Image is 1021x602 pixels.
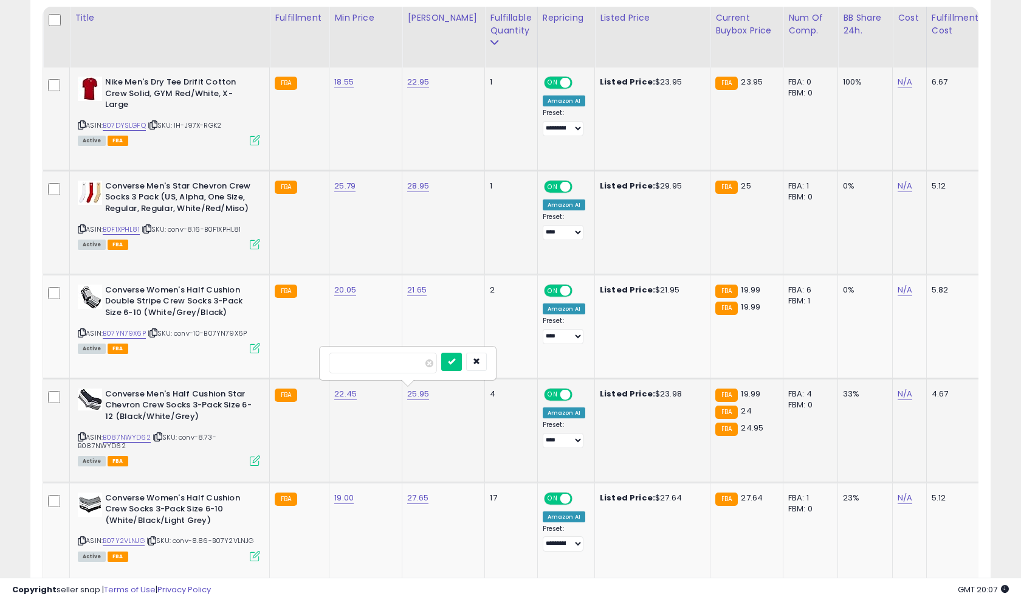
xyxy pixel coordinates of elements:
[788,503,828,514] div: FBM: 0
[108,344,128,354] span: FBA
[843,493,883,503] div: 23%
[407,12,480,24] div: [PERSON_NAME]
[600,284,655,296] b: Listed Price:
[600,388,655,400] b: Listed Price:
[545,285,560,296] span: ON
[543,95,585,106] div: Amazon AI
[570,182,590,192] span: OFF
[600,389,701,400] div: $23.98
[600,181,701,192] div: $29.95
[148,328,247,338] span: | SKU: conv-10-B07YN79X6P
[570,285,590,296] span: OFF
[898,492,912,504] a: N/A
[490,77,528,88] div: 1
[108,240,128,250] span: FBA
[490,493,528,503] div: 17
[570,78,590,88] span: OFF
[600,12,705,24] div: Listed Price
[334,492,354,504] a: 19.00
[741,180,751,192] span: 25
[543,12,590,24] div: Repricing
[543,317,585,344] div: Preset:
[741,422,763,434] span: 24.95
[788,12,833,37] div: Num of Comp.
[843,77,883,88] div: 100%
[105,77,253,114] b: Nike Men's Dry Tee Drifit Cotton Crew Solid, GYM Red/White, X-Large
[78,389,102,410] img: 41jAvdeM2KL._SL40_.jpg
[543,213,585,240] div: Preset:
[600,77,701,88] div: $23.95
[788,389,828,400] div: FBA: 4
[788,493,828,503] div: FBA: 1
[570,493,590,503] span: OFF
[932,285,974,296] div: 5.82
[543,407,585,418] div: Amazon AI
[275,181,297,194] small: FBA
[275,12,324,24] div: Fulfillment
[78,389,260,465] div: ASIN:
[741,388,760,400] span: 19.99
[103,536,145,546] a: B07Y2VLNJG
[600,285,701,296] div: $21.95
[543,511,585,522] div: Amazon AI
[334,12,397,24] div: Min Price
[78,493,102,517] img: 41LeAblpo2L._SL40_.jpg
[78,344,106,354] span: All listings currently available for purchase on Amazon
[958,584,1009,595] span: 2025-08-11 20:07 GMT
[78,240,106,250] span: All listings currently available for purchase on Amazon
[543,109,585,136] div: Preset:
[103,224,140,235] a: B0F1XPHL81
[105,181,253,218] b: Converse Men's Star Chevron Crew Socks 3 Pack (US, Alpha, One Size, Regular, Regular, White/Red/M...
[543,199,585,210] div: Amazon AI
[788,77,828,88] div: FBA: 0
[843,389,883,400] div: 33%
[843,181,883,192] div: 0%
[715,423,738,436] small: FBA
[78,493,260,560] div: ASIN:
[715,77,738,90] small: FBA
[78,181,102,205] img: 31Gc+n-ivQL._SL40_.jpg
[545,389,560,400] span: ON
[741,284,760,296] span: 19.99
[407,492,428,504] a: 27.65
[334,180,356,192] a: 25.79
[715,389,738,402] small: FBA
[78,285,102,309] img: 41EnOxYbOgL._SL40_.jpg
[105,389,253,426] b: Converse Men's Half Cushion Star Chevron Crew Socks 3-Pack Size 6-12 (Black/White/Grey)
[570,389,590,400] span: OFF
[108,456,128,466] span: FBA
[741,76,763,88] span: 23.95
[545,182,560,192] span: ON
[157,584,211,595] a: Privacy Policy
[715,12,778,37] div: Current Buybox Price
[932,181,974,192] div: 5.12
[12,584,57,595] strong: Copyright
[490,12,532,37] div: Fulfillable Quantity
[788,285,828,296] div: FBA: 6
[108,552,128,562] span: FBA
[105,285,253,322] b: Converse Women's Half Cushion Double Stripe Crew Socks 3-Pack Size 6-10 (White/Grey/Black)
[843,12,887,37] div: BB Share 24h.
[932,493,974,503] div: 5.12
[104,584,156,595] a: Terms of Use
[407,180,429,192] a: 28.95
[78,181,260,248] div: ASIN:
[334,284,356,296] a: 20.05
[148,120,221,130] span: | SKU: IH-J97X-RGK2
[715,181,738,194] small: FBA
[78,77,102,101] img: 21TdSjekmuL._SL40_.jpg
[142,224,241,234] span: | SKU: conv-8.16-B0F1XPHL81
[843,285,883,296] div: 0%
[490,389,528,400] div: 4
[788,181,828,192] div: FBA: 1
[78,285,260,352] div: ASIN:
[600,76,655,88] b: Listed Price:
[600,493,701,503] div: $27.64
[275,493,297,506] small: FBA
[898,388,912,400] a: N/A
[715,493,738,506] small: FBA
[103,328,146,339] a: B07YN79X6P
[12,584,211,596] div: seller snap | |
[490,285,528,296] div: 2
[543,303,585,314] div: Amazon AI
